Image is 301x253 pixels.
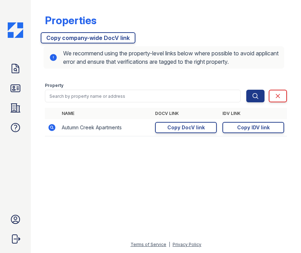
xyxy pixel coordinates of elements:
a: Copy company-wide DocV link [41,32,135,43]
div: | [169,242,170,247]
a: Terms of Service [131,242,166,247]
img: CE_Icon_Blue-c292c112584629df590d857e76928e9f676e5b41ef8f769ba2f05ee15b207248.png [8,22,23,38]
a: Copy DocV link [155,122,217,133]
div: Copy DocV link [167,124,205,131]
input: Search by property name or address [45,90,241,102]
th: IDV Link [220,108,287,119]
div: We recommend using the property-level links below where possible to avoid applicant error and ens... [44,46,285,69]
div: Copy IDV link [237,124,270,131]
a: Copy IDV link [222,122,284,133]
td: Autumn Creek Apartments [59,119,153,136]
div: Properties [45,14,96,27]
th: Name [59,108,153,119]
th: DocV Link [152,108,220,119]
a: Privacy Policy [173,242,201,247]
label: Property [45,83,63,88]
